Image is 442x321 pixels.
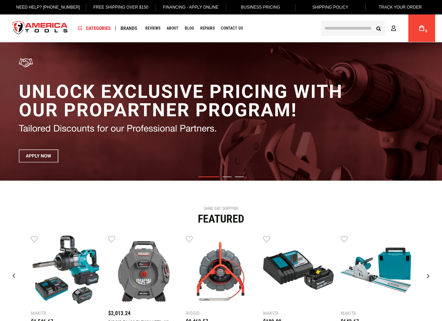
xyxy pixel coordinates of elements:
a: MAKITA BL1840BDC1 18V LXT® LITHIUM-ION BATTERY AND CHARGER STARTER PACK, BL1840B, DC18RC (4.0AH) [263,235,333,307]
a: Categories [75,24,114,33]
a: store logo [7,15,73,41]
a: Reviews [142,24,163,33]
img: MAKITA SP6000J1 6-1/2" PLUNGE CIRCULAR SAW, 55" GUIDE RAIL, 12 AMP, ELECTRIC BRAKE, CASE [341,235,411,305]
img: RIDGID 76883 SEESNAKE® MINI PRO [186,235,256,305]
a: Repairs [197,24,218,33]
a: Contact Us [218,24,246,33]
div: Next slide [420,267,437,285]
a: Blog [182,24,197,33]
span: Categories [78,26,111,31]
div: Makita [263,311,333,315]
img: RIDGID 76198 FLEXSHAFT™, K9-204+ FOR 2-4 [108,235,179,305]
button: Search [372,22,385,35]
a: RIDGID 76198 FLEXSHAFT™, K9-204+ FOR 2-4 [108,235,179,307]
div: Featured [5,213,437,224]
span: Reviews [145,26,160,30]
span: About [167,26,179,30]
span: Repairs [200,26,215,30]
span: $2,013.24 [108,310,131,317]
div: Makita [341,311,411,315]
div: Ridgid [186,311,256,315]
img: Makita GWT10T 40V max XGT® Brushless Cordless 4‑Sp. High‑Torque 1" Sq. Drive D‑Handle Extended An... [31,235,101,305]
span: 0 [425,29,427,33]
div: SAME DAY SHIPPING [5,206,437,211]
a: RIDGID 76883 SEESNAKE® MINI PRO [186,235,256,307]
a: About [163,24,182,33]
span: Blog [185,26,194,30]
div: Makita [31,311,101,315]
a: Brands [117,24,140,33]
a: 0 [415,14,428,42]
span: Shipping Policy [313,5,349,10]
span: Contact Us [221,26,243,30]
span: Brands [121,26,137,31]
a: Makita GWT10T 40V max XGT® Brushless Cordless 4‑Sp. High‑Torque 1" Sq. Drive D‑Handle Extended An... [31,235,101,307]
a: MAKITA SP6000J1 6-1/2" PLUNGE CIRCULAR SAW, 55" GUIDE RAIL, 12 AMP, ELECTRIC BRAKE, CASE [341,235,411,307]
img: MAKITA BL1840BDC1 18V LXT® LITHIUM-ION BATTERY AND CHARGER STARTER PACK, BL1840B, DC18RC (4.0AH) [263,235,333,305]
img: America Tools [7,15,73,41]
div: Previous slide [5,267,22,285]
